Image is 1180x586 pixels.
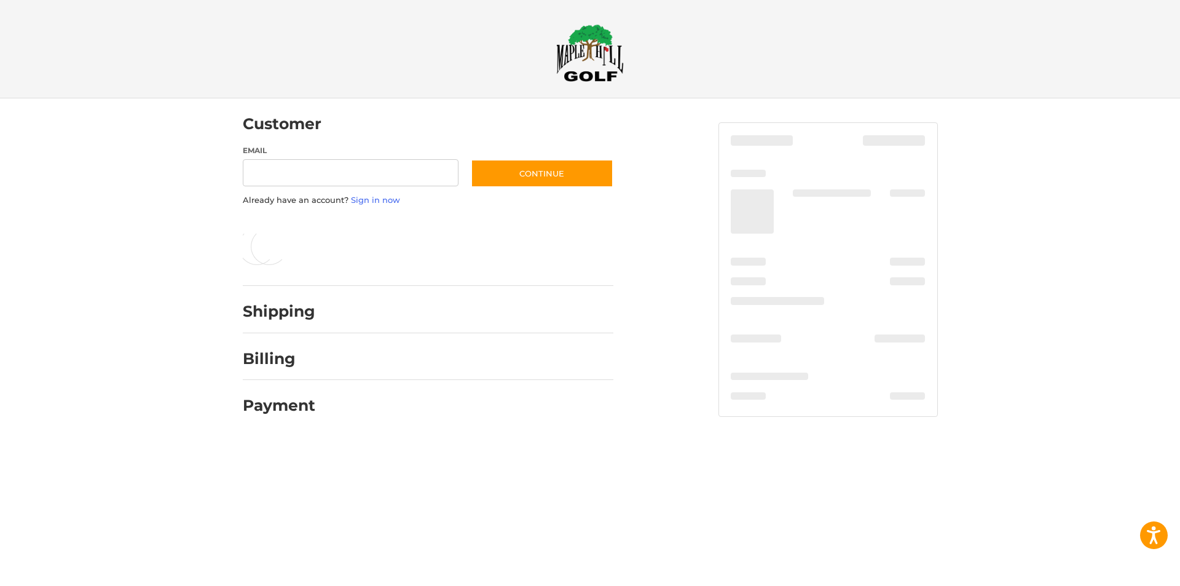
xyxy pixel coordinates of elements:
button: Continue [471,159,613,188]
h2: Payment [243,396,315,415]
h2: Customer [243,114,321,133]
iframe: Google Customer Reviews [1079,553,1180,586]
p: Already have an account? [243,194,613,207]
h2: Billing [243,349,315,368]
img: Maple Hill Golf [556,24,624,82]
label: Email [243,145,459,156]
h2: Shipping [243,302,315,321]
a: Sign in now [351,195,400,205]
